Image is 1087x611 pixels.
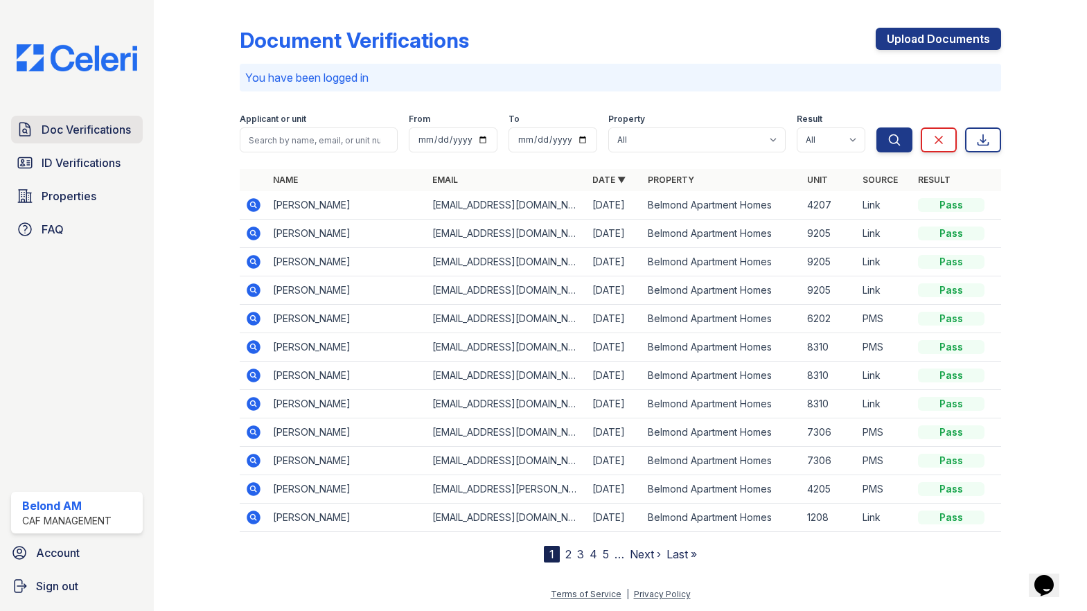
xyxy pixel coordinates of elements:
[587,191,642,220] td: [DATE]
[802,220,857,248] td: 9205
[267,276,427,305] td: [PERSON_NAME]
[587,475,642,504] td: [DATE]
[642,191,802,220] td: Belmond Apartment Homes
[427,276,587,305] td: [EMAIL_ADDRESS][DOMAIN_NAME]
[427,191,587,220] td: [EMAIL_ADDRESS][DOMAIN_NAME]
[427,248,587,276] td: [EMAIL_ADDRESS][DOMAIN_NAME]
[267,390,427,418] td: [PERSON_NAME]
[587,333,642,362] td: [DATE]
[587,362,642,390] td: [DATE]
[918,482,984,496] div: Pass
[630,547,661,561] a: Next ›
[22,497,112,514] div: Belond AM
[587,220,642,248] td: [DATE]
[603,547,609,561] a: 5
[267,220,427,248] td: [PERSON_NAME]
[857,248,912,276] td: Link
[11,149,143,177] a: ID Verifications
[587,504,642,532] td: [DATE]
[42,221,64,238] span: FAQ
[409,114,430,125] label: From
[267,191,427,220] td: [PERSON_NAME]
[807,175,828,185] a: Unit
[42,154,121,171] span: ID Verifications
[240,127,398,152] input: Search by name, email, or unit number
[918,227,984,240] div: Pass
[608,114,645,125] label: Property
[802,305,857,333] td: 6202
[642,475,802,504] td: Belmond Apartment Homes
[587,390,642,418] td: [DATE]
[11,215,143,243] a: FAQ
[267,248,427,276] td: [PERSON_NAME]
[857,276,912,305] td: Link
[432,175,458,185] a: Email
[918,255,984,269] div: Pass
[626,589,629,599] div: |
[918,425,984,439] div: Pass
[273,175,298,185] a: Name
[427,418,587,447] td: [EMAIL_ADDRESS][DOMAIN_NAME]
[427,362,587,390] td: [EMAIL_ADDRESS][DOMAIN_NAME]
[577,547,584,561] a: 3
[802,504,857,532] td: 1208
[11,182,143,210] a: Properties
[642,276,802,305] td: Belmond Apartment Homes
[918,283,984,297] div: Pass
[857,475,912,504] td: PMS
[857,504,912,532] td: Link
[615,546,624,563] span: …
[802,333,857,362] td: 8310
[642,504,802,532] td: Belmond Apartment Homes
[918,369,984,382] div: Pass
[802,475,857,504] td: 4205
[587,447,642,475] td: [DATE]
[642,220,802,248] td: Belmond Apartment Homes
[918,175,951,185] a: Result
[642,333,802,362] td: Belmond Apartment Homes
[565,547,572,561] a: 2
[6,44,148,71] img: CE_Logo_Blue-a8612792a0a2168367f1c8372b55b34899dd931a85d93a1a3d3e32e68fde9ad4.png
[857,418,912,447] td: PMS
[267,475,427,504] td: [PERSON_NAME]
[6,539,148,567] a: Account
[666,547,697,561] a: Last »
[6,572,148,600] a: Sign out
[802,191,857,220] td: 4207
[245,69,996,86] p: You have been logged in
[802,418,857,447] td: 7306
[918,511,984,524] div: Pass
[267,418,427,447] td: [PERSON_NAME]
[587,418,642,447] td: [DATE]
[918,397,984,411] div: Pass
[587,276,642,305] td: [DATE]
[427,220,587,248] td: [EMAIL_ADDRESS][DOMAIN_NAME]
[642,362,802,390] td: Belmond Apartment Homes
[802,362,857,390] td: 8310
[918,340,984,354] div: Pass
[642,248,802,276] td: Belmond Apartment Homes
[427,475,587,504] td: [EMAIL_ADDRESS][PERSON_NAME][DOMAIN_NAME]
[648,175,694,185] a: Property
[551,589,621,599] a: Terms of Service
[642,447,802,475] td: Belmond Apartment Homes
[42,121,131,138] span: Doc Verifications
[590,547,597,561] a: 4
[857,305,912,333] td: PMS
[240,28,469,53] div: Document Verifications
[42,188,96,204] span: Properties
[857,191,912,220] td: Link
[797,114,822,125] label: Result
[427,390,587,418] td: [EMAIL_ADDRESS][DOMAIN_NAME]
[802,276,857,305] td: 9205
[267,333,427,362] td: [PERSON_NAME]
[427,305,587,333] td: [EMAIL_ADDRESS][DOMAIN_NAME]
[634,589,691,599] a: Privacy Policy
[918,198,984,212] div: Pass
[592,175,626,185] a: Date ▼
[427,504,587,532] td: [EMAIL_ADDRESS][DOMAIN_NAME]
[267,504,427,532] td: [PERSON_NAME]
[863,175,898,185] a: Source
[876,28,1001,50] a: Upload Documents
